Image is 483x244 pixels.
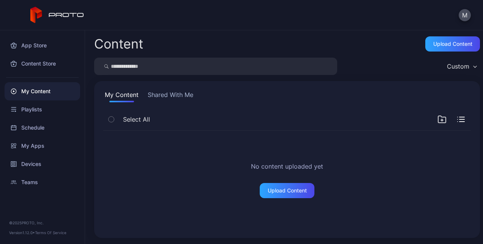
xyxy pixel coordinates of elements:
span: Version 1.12.0 • [9,230,35,235]
a: Terms Of Service [35,230,66,235]
a: Content Store [5,55,80,73]
button: Custom [443,58,480,75]
a: Devices [5,155,80,173]
button: Upload Content [425,36,480,52]
button: Shared With Me [146,90,195,102]
div: Upload Content [433,41,472,47]
a: Playlists [5,100,80,119]
a: My Content [5,82,80,100]
div: Content [94,38,143,50]
span: Select All [123,115,150,124]
a: Teams [5,173,80,191]
a: My Apps [5,137,80,155]
button: M [459,9,471,21]
div: Upload Content [268,188,307,194]
a: Schedule [5,119,80,137]
button: Upload Content [260,183,314,198]
div: Custom [447,63,469,70]
h2: No content uploaded yet [251,162,323,171]
div: © 2025 PROTO, Inc. [9,220,76,226]
a: App Store [5,36,80,55]
button: My Content [103,90,140,102]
